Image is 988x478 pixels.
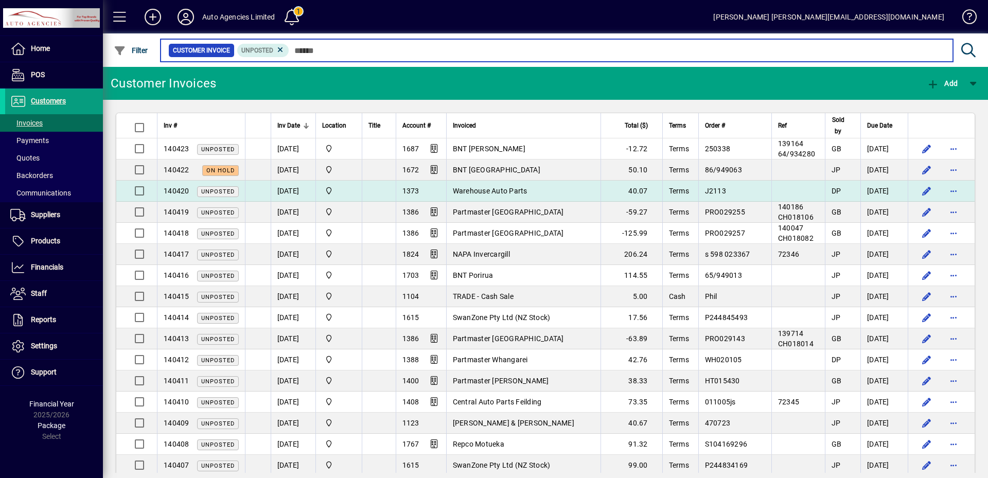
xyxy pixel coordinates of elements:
[832,187,841,195] span: DP
[164,334,189,343] span: 140413
[111,41,151,60] button: Filter
[919,204,935,220] button: Edit
[867,120,902,131] div: Due Date
[860,286,908,307] td: [DATE]
[778,250,799,258] span: 72346
[919,225,935,241] button: Edit
[10,171,53,180] span: Backorders
[5,114,103,132] a: Invoices
[322,417,356,429] span: Rangiora
[945,225,962,241] button: More options
[164,440,189,448] span: 140408
[945,373,962,389] button: More options
[669,229,689,237] span: Terms
[860,223,908,244] td: [DATE]
[322,120,356,131] div: Location
[368,120,380,131] span: Title
[322,333,356,344] span: Rangiora
[601,370,662,392] td: 38.33
[5,307,103,333] a: Reports
[860,265,908,286] td: [DATE]
[237,44,289,57] mat-chip: Customer Invoice Status: Unposted
[271,265,315,286] td: [DATE]
[402,166,419,174] span: 1672
[705,398,736,406] span: 011005js
[832,377,842,385] span: GB
[778,224,814,242] span: 140047 CH018082
[860,138,908,160] td: [DATE]
[5,62,103,88] a: POS
[453,229,564,237] span: Partmaster [GEOGRAPHIC_DATA]
[860,160,908,181] td: [DATE]
[945,309,962,326] button: More options
[201,399,235,406] span: Unposted
[669,377,689,385] span: Terms
[669,440,689,448] span: Terms
[402,145,419,153] span: 1687
[136,8,169,26] button: Add
[271,434,315,455] td: [DATE]
[669,356,689,364] span: Terms
[945,267,962,284] button: More options
[453,187,527,195] span: Warehouse Auto Parts
[919,309,935,326] button: Edit
[669,461,689,469] span: Terms
[705,271,742,279] span: 65/949013
[919,373,935,389] button: Edit
[669,313,689,322] span: Terms
[919,140,935,157] button: Edit
[945,246,962,262] button: More options
[164,271,189,279] span: 140416
[601,328,662,349] td: -63.89
[832,356,841,364] span: DP
[919,394,935,410] button: Edit
[832,166,841,174] span: JP
[402,398,419,406] span: 1408
[402,120,431,131] span: Account #
[778,120,819,131] div: Ref
[5,281,103,307] a: Staff
[453,292,514,300] span: TRADE - Cash Sale
[10,136,49,145] span: Payments
[453,250,510,258] span: NAPA Invercargill
[453,334,564,343] span: Partmaster [GEOGRAPHIC_DATA]
[402,229,419,237] span: 1386
[945,394,962,410] button: More options
[601,223,662,244] td: -125.99
[669,292,686,300] span: Cash
[919,162,935,178] button: Edit
[860,413,908,434] td: [DATE]
[164,313,189,322] span: 140414
[778,203,814,221] span: 140186 CH018106
[31,289,47,297] span: Staff
[669,120,686,131] span: Terms
[202,9,275,25] div: Auto Agencies Limited
[705,120,765,131] div: Order #
[322,354,356,365] span: Rangiora
[402,120,440,131] div: Account #
[669,250,689,258] span: Terms
[402,419,419,427] span: 1123
[277,120,309,131] div: Inv Date
[241,47,273,54] span: Unposted
[31,342,57,350] span: Settings
[402,271,419,279] span: 1703
[201,146,235,153] span: Unposted
[919,415,935,431] button: Edit
[832,398,841,406] span: JP
[271,138,315,160] td: [DATE]
[201,315,235,322] span: Unposted
[169,8,202,26] button: Profile
[201,441,235,448] span: Unposted
[860,307,908,328] td: [DATE]
[5,132,103,149] a: Payments
[778,398,799,406] span: 72345
[832,145,842,153] span: GB
[945,330,962,347] button: More options
[164,187,189,195] span: 140420
[601,392,662,413] td: 73.35
[10,189,71,197] span: Communications
[601,181,662,202] td: 40.07
[368,120,390,131] div: Title
[453,461,551,469] span: SwanZone Pty Ltd (NZ Stock)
